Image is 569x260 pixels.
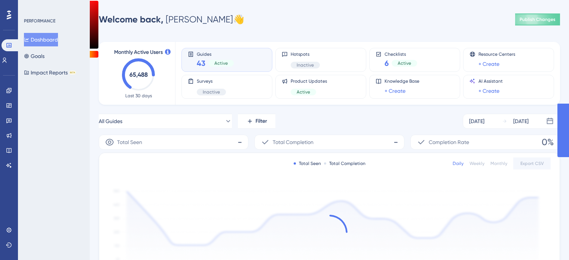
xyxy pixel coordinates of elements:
[197,51,234,56] span: Guides
[273,138,313,147] span: Total Completion
[385,78,419,84] span: Knowledge Base
[117,138,142,147] span: Total Seen
[478,86,499,95] a: + Create
[203,89,220,95] span: Inactive
[469,117,484,126] div: [DATE]
[469,160,484,166] div: Weekly
[129,71,148,78] text: 65,488
[385,86,406,95] a: + Create
[490,160,507,166] div: Monthly
[394,136,398,148] span: -
[453,160,464,166] div: Daily
[24,18,55,24] div: PERFORMANCE
[478,51,515,57] span: Resource Centers
[238,136,242,148] span: -
[99,114,232,129] button: All Guides
[538,230,560,253] iframe: UserGuiding AI Assistant Launcher
[114,48,163,57] span: Monthly Active Users
[398,60,411,66] span: Active
[291,78,327,84] span: Product Updates
[294,160,321,166] div: Total Seen
[291,51,320,57] span: Hotspots
[256,117,267,126] span: Filter
[520,16,556,22] span: Publish Changes
[513,117,529,126] div: [DATE]
[214,60,228,66] span: Active
[429,138,469,147] span: Completion Rate
[24,66,76,79] button: Impact ReportsBETA
[478,59,499,68] a: + Create
[478,78,503,84] span: AI Assistant
[24,33,58,46] button: Dashboard
[297,62,314,68] span: Inactive
[238,114,275,129] button: Filter
[324,160,365,166] div: Total Completion
[69,71,76,74] div: BETA
[385,51,417,56] span: Checklists
[99,13,244,25] div: [PERSON_NAME] 👋
[99,117,122,126] span: All Guides
[542,136,554,148] span: 0%
[297,89,310,95] span: Active
[24,49,45,63] button: Goals
[515,13,560,25] button: Publish Changes
[520,160,544,166] span: Export CSV
[125,93,152,99] span: Last 30 days
[385,58,389,68] span: 6
[197,78,226,84] span: Surveys
[513,157,551,169] button: Export CSV
[197,58,205,68] span: 43
[99,14,163,25] span: Welcome back,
